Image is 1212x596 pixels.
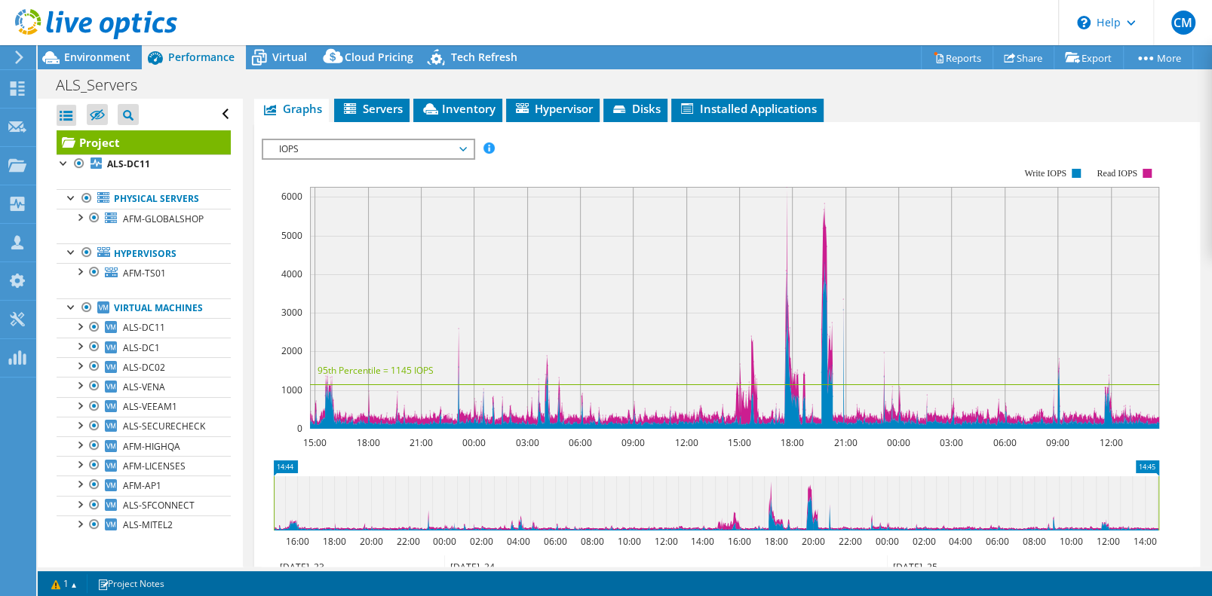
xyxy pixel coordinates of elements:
[569,436,592,449] text: 06:00
[781,436,804,449] text: 18:00
[272,50,307,64] span: Virtual
[57,154,231,174] a: ALS-DC11
[281,229,302,242] text: 5000
[271,140,465,158] span: IOPS
[57,456,231,475] a: AFM-LICENSES
[921,46,993,69] a: Reports
[834,436,858,449] text: 21:00
[765,535,788,548] text: 18:00
[611,101,660,116] span: Disks
[655,535,678,548] text: 12:00
[940,436,963,449] text: 03:00
[281,267,302,280] text: 4000
[728,436,751,449] text: 15:00
[1097,168,1138,179] text: Read IOPS
[123,499,195,512] span: ALS-SFCONNECT
[57,130,231,154] a: Project
[123,479,161,492] span: AFM-AP1
[516,436,539,449] text: 03:00
[993,46,1054,69] a: Share
[57,263,231,283] a: AFM-TS01
[451,50,517,64] span: Tech Refresh
[57,475,231,495] a: AFM-AP1
[679,101,816,116] span: Installed Applications
[123,321,165,334] span: ALS-DC11
[1025,168,1067,179] text: Write IOPS
[49,77,161,93] h1: ALS_Servers
[57,377,231,396] a: ALS-VENA
[57,397,231,417] a: ALS-VEEAM1
[691,535,714,548] text: 14:00
[1077,16,1091,29] svg: \n
[123,440,180,453] span: AFM-HIGHQA
[281,344,302,357] text: 2000
[281,190,302,203] text: 6000
[357,436,380,449] text: 18:00
[876,535,899,548] text: 00:00
[342,101,402,116] span: Servers
[41,574,87,593] a: 1
[107,157,150,170] b: ALS-DC11
[57,189,231,209] a: Physical Servers
[470,535,493,548] text: 02:00
[57,243,231,263] a: Hypervisors
[1023,535,1046,548] text: 08:00
[949,535,972,548] text: 04:00
[1123,46,1193,69] a: More
[323,535,346,548] text: 18:00
[87,574,175,593] a: Project Notes
[1171,11,1195,35] span: CM
[57,318,231,338] a: ALS-DC11
[281,306,302,319] text: 3000
[913,535,936,548] text: 02:00
[262,101,321,116] span: Graphs
[1134,535,1157,548] text: 14:00
[281,384,302,396] text: 1000
[1097,535,1120,548] text: 12:00
[123,361,165,374] span: ALS-DC02
[123,518,173,531] span: ALS-MITEL2
[621,436,645,449] text: 09:00
[286,535,309,548] text: 16:00
[360,535,383,548] text: 20:00
[57,298,231,318] a: Virtual Machines
[986,535,1009,548] text: 06:00
[57,515,231,535] a: ALS-MITEL2
[839,535,862,548] text: 22:00
[57,338,231,357] a: ALS-DC1
[1046,436,1069,449] text: 09:00
[123,267,166,280] span: AFM-TS01
[675,436,698,449] text: 12:00
[421,101,495,116] span: Inventory
[544,535,567,548] text: 06:00
[1100,436,1123,449] text: 12:00
[887,436,910,449] text: 00:00
[802,535,825,548] text: 20:00
[728,535,751,548] text: 16:00
[57,417,231,436] a: ALS-SECURECHECK
[618,535,641,548] text: 10:00
[581,535,604,548] text: 08:00
[123,400,177,413] span: ALS-VEEAM1
[123,212,204,225] span: AFM-GLOBALSHOP
[993,436,1017,449] text: 06:00
[57,496,231,515] a: ALS-SFCONNECT
[123,420,205,432] span: ALS-SECURECHECK
[410,436,433,449] text: 21:00
[1060,535,1083,548] text: 10:00
[1054,46,1124,69] a: Export
[168,50,235,64] span: Performance
[57,209,231,228] a: AFM-GLOBALSHOP
[514,101,592,116] span: Hypervisor
[297,422,302,435] text: 0
[57,357,231,377] a: ALS-DC02
[345,50,413,64] span: Cloud Pricing
[507,535,530,548] text: 04:00
[318,364,434,377] text: 95th Percentile = 1145 IOPS
[397,535,420,548] text: 22:00
[123,341,160,354] span: ALS-DC1
[123,460,186,472] span: AFM-LICENSES
[303,436,327,449] text: 15:00
[64,50,130,64] span: Environment
[462,436,486,449] text: 00:00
